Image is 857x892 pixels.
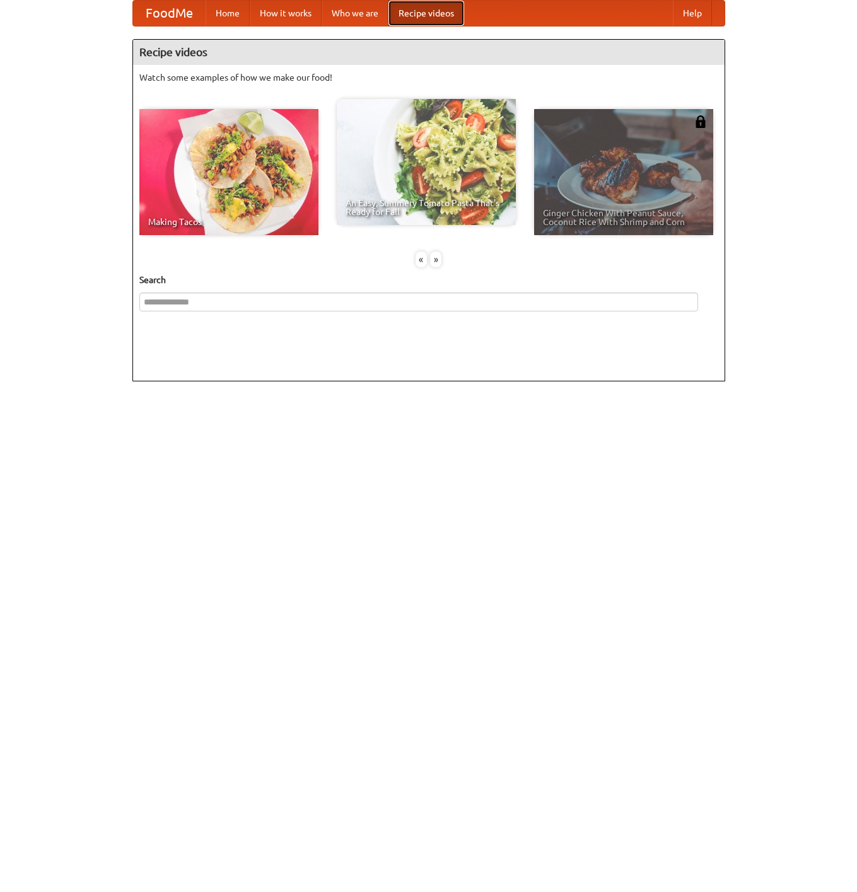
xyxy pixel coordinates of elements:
a: Recipe videos [388,1,464,26]
span: Making Tacos [148,217,310,226]
a: An Easy, Summery Tomato Pasta That's Ready for Fall [337,99,516,225]
h5: Search [139,274,718,286]
p: Watch some examples of how we make our food! [139,71,718,84]
a: FoodMe [133,1,206,26]
h4: Recipe videos [133,40,725,65]
a: Making Tacos [139,109,318,235]
div: » [430,252,441,267]
a: Home [206,1,250,26]
div: « [416,252,427,267]
a: Help [673,1,712,26]
span: An Easy, Summery Tomato Pasta That's Ready for Fall [346,199,507,216]
a: How it works [250,1,322,26]
img: 483408.png [694,115,707,128]
a: Who we are [322,1,388,26]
